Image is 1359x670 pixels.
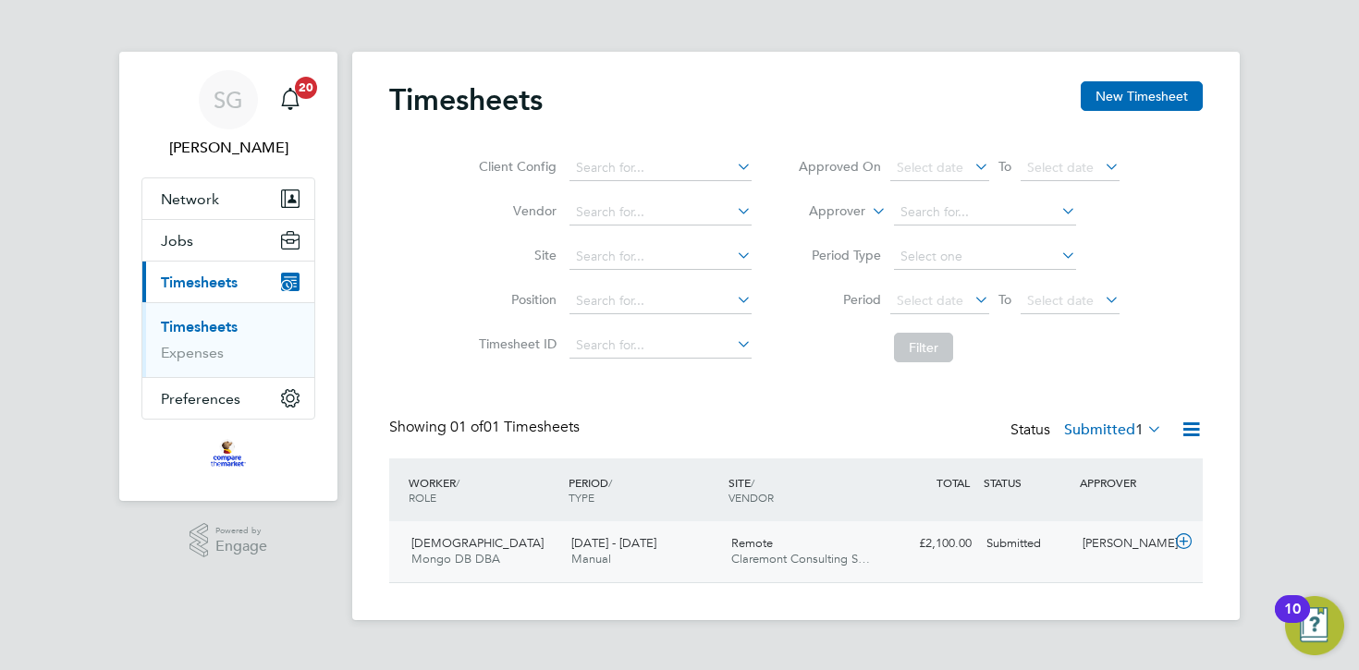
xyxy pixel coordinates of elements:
span: Manual [571,551,611,566]
span: TOTAL [937,475,970,490]
input: Search for... [894,200,1076,225]
label: Approver [782,202,865,221]
nav: Main navigation [119,52,337,501]
span: Mongo DB DBA [411,551,500,566]
label: Timesheet ID [473,335,557,352]
span: To [993,154,1017,178]
div: Submitted [979,529,1075,559]
span: Select date [1027,292,1094,309]
button: New Timesheet [1081,81,1203,111]
span: Select date [1027,159,1094,176]
span: 20 [295,77,317,99]
label: Submitted [1064,420,1162,439]
button: Timesheets [142,262,314,302]
div: Showing [389,418,583,437]
button: Filter [894,333,953,362]
span: Simon Guerin [141,137,315,159]
span: Preferences [161,390,240,408]
span: [DATE] - [DATE] [571,535,656,551]
div: PERIOD [564,466,724,514]
span: TYPE [569,490,594,505]
button: Jobs [142,220,314,261]
a: Expenses [161,344,224,361]
span: SG [214,88,243,112]
label: Client Config [473,158,557,175]
div: STATUS [979,466,1075,499]
div: WORKER [404,466,564,514]
input: Select one [894,244,1076,270]
span: 01 Timesheets [450,418,580,436]
span: VENDOR [728,490,774,505]
label: Vendor [473,202,557,219]
a: Timesheets [161,318,238,335]
button: Network [142,178,314,219]
span: 01 of [450,418,484,436]
span: / [456,475,459,490]
label: Position [473,291,557,308]
label: Site [473,247,557,263]
span: To [993,287,1017,311]
span: / [751,475,754,490]
a: SG[PERSON_NAME] [141,70,315,159]
div: 10 [1284,609,1301,633]
span: Engage [215,539,267,554]
span: ROLE [409,490,436,505]
span: Jobs [161,232,193,250]
span: / [608,475,612,490]
input: Search for... [569,155,752,181]
input: Search for... [569,288,752,314]
a: 20 [272,70,309,129]
input: Search for... [569,244,752,270]
button: Open Resource Center, 10 new notifications [1285,596,1344,655]
img: bglgroup-logo-retina.png [211,438,245,468]
div: SITE [724,466,884,514]
div: Timesheets [142,302,314,377]
a: Powered byEngage [190,523,268,558]
span: Network [161,190,219,208]
span: Select date [897,159,963,176]
input: Search for... [569,200,752,225]
div: £2,100.00 [883,529,979,559]
div: Status [1010,418,1166,444]
span: [DEMOGRAPHIC_DATA] [411,535,544,551]
input: Search for... [569,333,752,359]
span: Remote [731,535,773,551]
span: Powered by [215,523,267,539]
h2: Timesheets [389,81,543,118]
span: Select date [897,292,963,309]
div: [PERSON_NAME] [1075,529,1171,559]
button: Preferences [142,378,314,419]
span: Claremont Consulting S… [731,551,870,566]
div: APPROVER [1075,466,1171,499]
a: Go to home page [141,438,315,468]
span: Timesheets [161,274,238,291]
label: Period [798,291,881,308]
span: 1 [1135,420,1144,439]
label: Approved On [798,158,881,175]
label: Period Type [798,247,881,263]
